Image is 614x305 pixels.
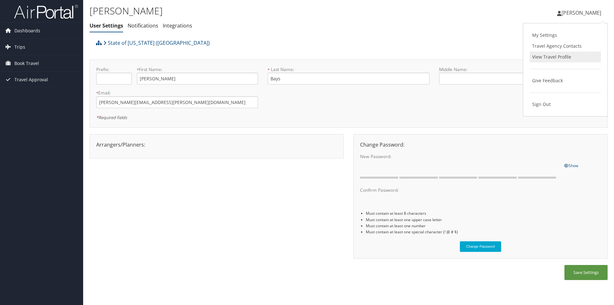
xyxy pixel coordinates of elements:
em: Required fields [96,115,127,120]
label: Last Name: [268,66,429,73]
label: Prefix: [96,66,132,73]
label: Confirm Password: [360,187,559,193]
span: [PERSON_NAME] [562,9,601,16]
img: airportal-logo.png [14,4,78,19]
div: Change Password: [355,141,606,148]
h1: [PERSON_NAME] [90,4,435,18]
button: Save Settings [564,265,608,280]
a: Travel Agency Contacts [530,41,601,52]
li: Must contain at least one upper case letter [366,217,601,223]
a: Show [564,162,578,169]
a: Integrations [163,22,192,29]
li: Must contain at least 8 characters [366,210,601,216]
span: Travel Approval [14,72,48,88]
button: Change Password [460,241,501,252]
a: Give Feedback [530,75,601,86]
a: State of [US_STATE] ([GEOGRAPHIC_DATA]) [103,36,210,49]
span: Show [564,163,578,168]
a: Sign Out [530,99,601,110]
li: Must contain at least one number [366,223,601,229]
a: User Settings [90,22,123,29]
span: Dashboards [14,23,40,39]
li: Must contain at least one special character (! @ # $) [366,229,601,235]
span: Book Travel [14,55,39,71]
div: Arrangers/Planners: [91,141,342,148]
label: First Name: [137,66,258,73]
a: [PERSON_NAME] [557,3,608,22]
a: View Travel Profile [530,52,601,62]
a: Notifications [128,22,158,29]
a: My Settings [530,30,601,41]
label: Middle Name: [439,66,560,73]
span: Trips [14,39,25,55]
label: Email: [96,90,258,96]
label: New Password: [360,153,559,160]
